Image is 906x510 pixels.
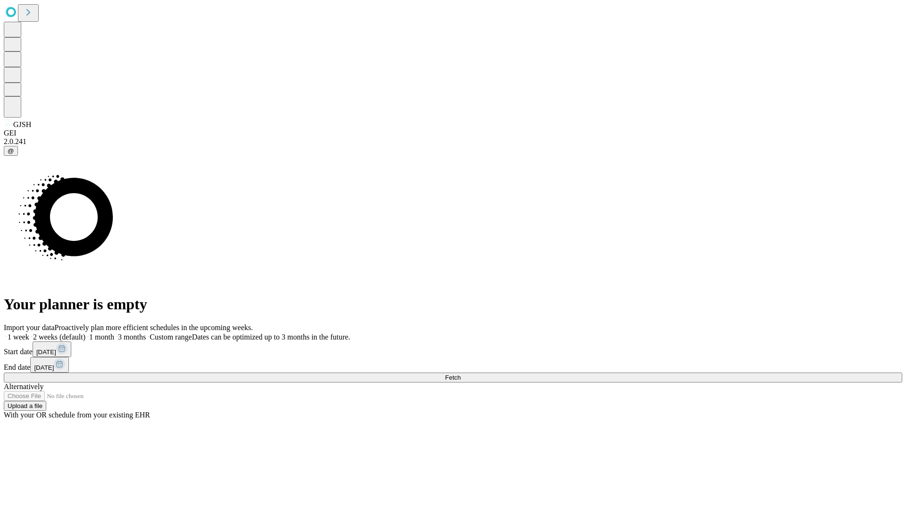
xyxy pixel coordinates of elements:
span: 1 week [8,333,29,341]
h1: Your planner is empty [4,296,902,313]
button: Fetch [4,373,902,382]
span: 3 months [118,333,146,341]
div: GEI [4,129,902,137]
button: Upload a file [4,401,46,411]
button: [DATE] [33,341,71,357]
span: [DATE] [36,348,56,356]
span: Custom range [150,333,192,341]
span: Dates can be optimized up to 3 months in the future. [192,333,350,341]
span: GJSH [13,120,31,128]
span: Import your data [4,323,55,331]
span: With your OR schedule from your existing EHR [4,411,150,419]
span: Alternatively [4,382,43,391]
button: [DATE] [30,357,69,373]
div: End date [4,357,902,373]
span: [DATE] [34,364,54,371]
button: @ [4,146,18,156]
div: Start date [4,341,902,357]
span: Proactively plan more efficient schedules in the upcoming weeks. [55,323,253,331]
span: 2 weeks (default) [33,333,85,341]
span: 1 month [89,333,114,341]
span: Fetch [445,374,461,381]
span: @ [8,147,14,154]
div: 2.0.241 [4,137,902,146]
